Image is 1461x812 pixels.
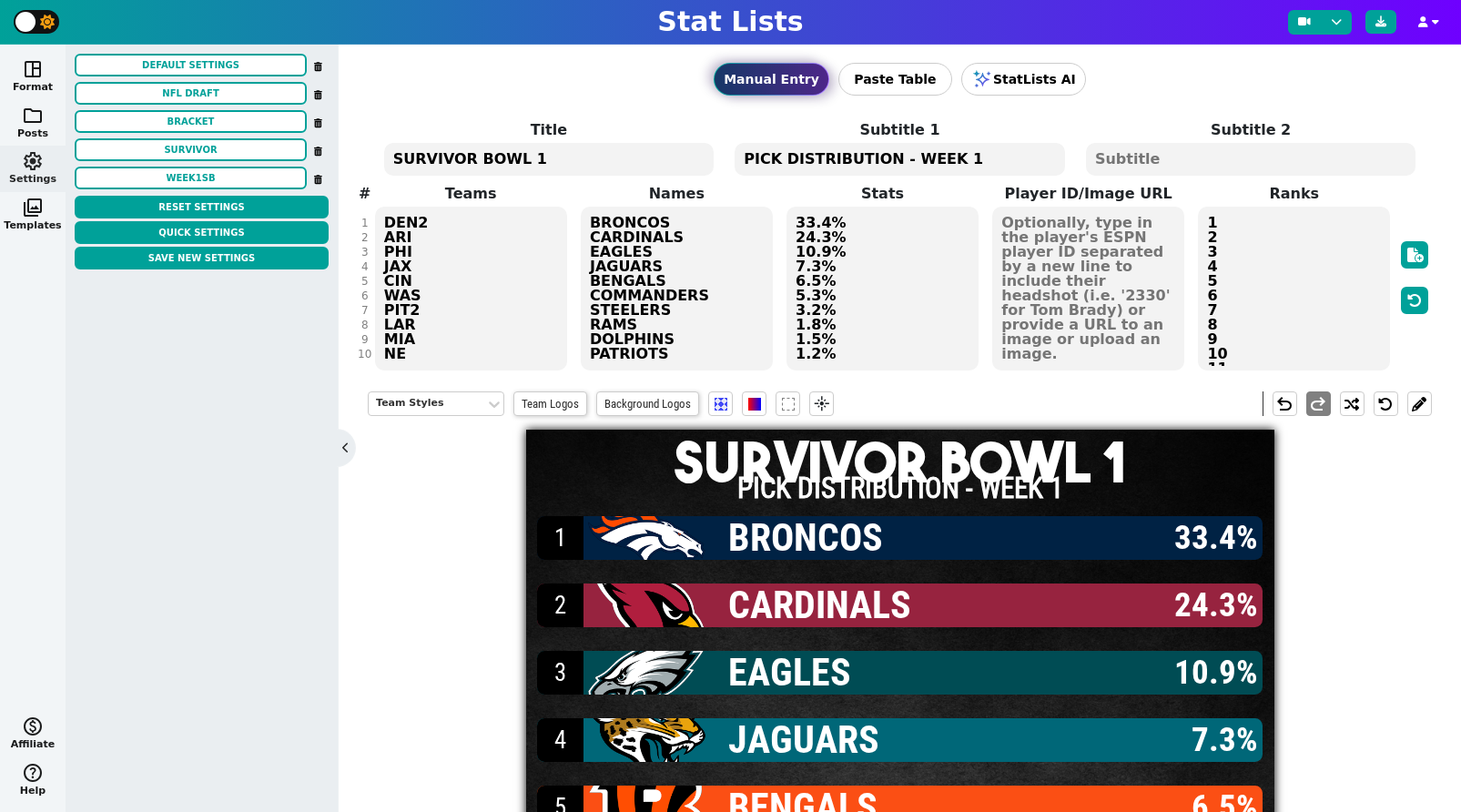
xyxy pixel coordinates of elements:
[22,197,44,218] span: photo_library
[75,221,329,244] button: Quick Settings
[358,332,371,347] div: 9
[1306,391,1331,416] button: redo
[1307,393,1329,415] span: redo
[358,259,371,274] div: 4
[714,63,829,96] button: Manual Entry
[358,289,371,303] div: 6
[526,433,1274,490] h1: SURVIVOR BOWL 1
[961,63,1086,96] button: StatLists AI
[550,522,571,555] span: 1
[1273,393,1295,415] span: undo
[550,724,571,757] span: 4
[728,652,1174,694] span: EAGLES
[728,517,1174,559] span: BRONCOS
[376,396,478,411] div: Team Styles
[75,82,307,105] button: nfl draft
[1174,513,1258,563] span: 33.4%
[838,63,952,96] button: Paste Table
[573,183,779,205] label: Names
[373,119,725,141] label: Title
[384,143,714,176] textarea: SURVIVOR BOWL 1
[75,138,307,161] button: SURVIVOR
[22,105,44,127] span: folder
[368,183,573,205] label: Teams
[550,589,571,623] span: 2
[596,391,699,416] span: Background Logos
[358,318,371,332] div: 8
[358,245,371,259] div: 3
[657,5,803,38] h1: Stat Lists
[1198,207,1390,370] textarea: 1 2 3 4 5 6 7 8 9 10 11 12 13 14 15 16 17 18 19 20 21 22
[75,196,329,218] button: Reset Settings
[22,150,44,172] span: settings
[75,247,329,269] button: Save New Settings
[358,274,371,289] div: 5
[526,475,1274,503] h2: PICK DISTRIBUTION - WEEK 1
[786,207,979,370] textarea: 33.4% 24.3% 10.9% 7.3% 6.5% 5.3% 3.2% 1.8% 1.5% 1.2%
[513,391,587,416] span: Team Logos
[22,58,44,80] span: space_dashboard
[75,54,307,76] button: Default Settings
[1192,183,1397,205] label: Ranks
[358,303,371,318] div: 7
[375,207,567,370] textarea: DEN2 ARI PHI JAX CIN WAS PIT2 LAR MIA NE
[75,110,307,133] button: BRACKET
[779,183,985,205] label: Stats
[358,216,371,230] div: 1
[358,230,371,245] div: 2
[581,207,773,370] textarea: BRONCOS CARDINALS EAGLES JAGUARS BENGALS COMMANDERS STEELERS RAMS DOLPHINS PATRIOTS
[728,719,1174,761] span: JAGUARS
[22,762,44,784] span: help
[358,347,371,361] div: 10
[986,183,1192,205] label: Player ID/Image URL
[75,167,307,189] button: week1sb
[1192,715,1258,765] span: 7.3%
[1273,391,1297,416] button: undo
[735,143,1064,176] textarea: PICK DISTRIBUTION - WEEK 1
[728,584,1174,626] span: CARDINALS
[1174,580,1258,630] span: 24.3%
[359,183,370,205] label: #
[22,716,44,737] span: monetization_on
[1075,119,1426,141] label: Subtitle 2
[550,656,571,690] span: 3
[725,119,1076,141] label: Subtitle 1
[1174,647,1258,697] span: 10.9%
